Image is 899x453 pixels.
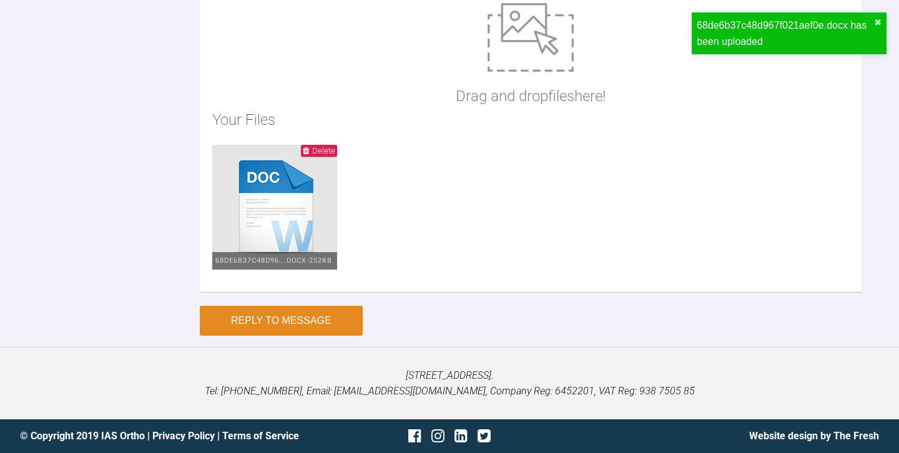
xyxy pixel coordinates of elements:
[222,430,299,442] a: Terms of Service
[200,306,363,336] button: Reply to Message
[874,17,882,27] button: close
[212,108,849,132] h2: Your Files
[152,430,215,442] a: Privacy Policy
[749,430,879,442] a: Website design by The Fresh
[215,256,332,265] span: 68de6b37c48d96….docx - 252KB
[697,17,874,49] div: 68de6b37c48d967f021aef0e.docx has been uploaded
[20,428,307,444] div: © Copyright 2019 IAS Ortho | |
[212,145,337,270] img: doc.1dc823a7.png
[456,84,606,108] p: Drag and drop files here!
[312,146,335,155] span: Delete
[20,368,879,399] p: [STREET_ADDRESS]. Tel: [PHONE_NUMBER], Email: [EMAIL_ADDRESS][DOMAIN_NAME], Company Reg: 6452201,...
